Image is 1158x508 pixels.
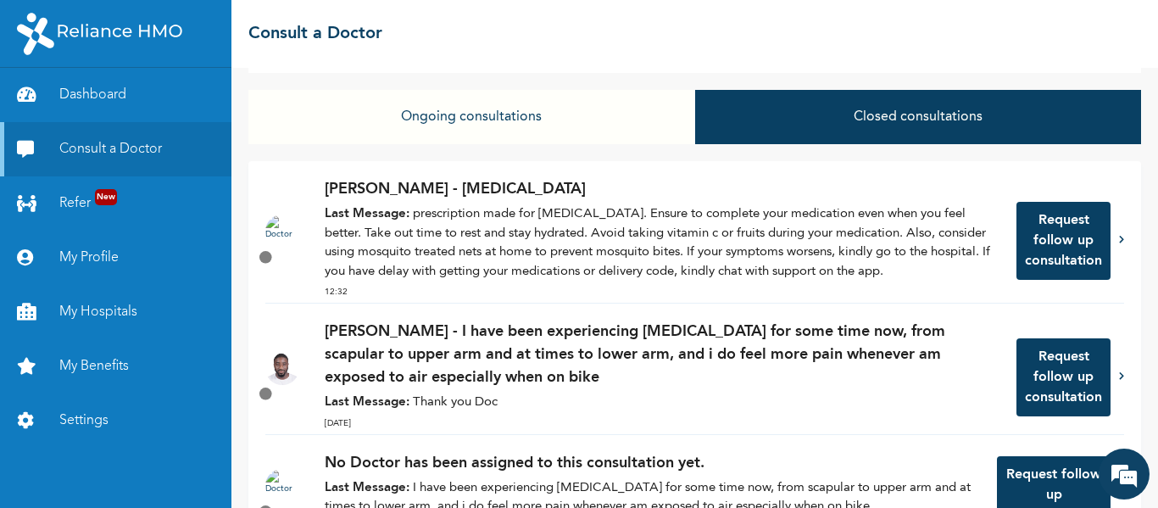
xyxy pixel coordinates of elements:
[95,189,117,205] span: New
[265,215,299,248] img: Doctor
[325,396,409,409] strong: Last Message:
[248,90,694,144] button: Ongoing consultations
[325,417,999,430] p: [DATE]
[38,319,293,349] div: [PERSON_NAME] has ended this chat session 5:03 PM
[265,351,299,385] img: Doctor
[325,394,999,413] p: Thank you Doc
[1016,338,1111,416] button: Request follow up consultation
[278,8,319,49] div: Minimize live chat window
[148,406,202,420] a: click here.
[325,452,980,475] p: No Doctor has been assigned to this consultation yet.
[38,366,293,466] div: Your chat session has ended. If you wish to continue the conversation from where you left,
[248,21,382,47] h2: Consult a Doctor
[19,93,44,119] div: Navigation go back
[325,321,999,389] p: [PERSON_NAME] - I have been experiencing [MEDICAL_DATA] for some time now, from scapular to upper...
[325,178,999,201] p: [PERSON_NAME] - [MEDICAL_DATA]
[325,482,409,494] strong: Last Message:
[265,469,299,503] img: Doctor
[105,446,226,460] a: Email this transcript
[114,95,310,117] div: Gladys
[325,286,999,299] p: 12:32
[34,276,55,295] em: Blush
[17,13,182,55] img: RelianceHMO's Logo
[1016,202,1111,280] button: Request follow up consultation
[695,90,1141,144] button: Closed consultations
[325,205,999,282] p: prescription made for [MEDICAL_DATA]. Ensure to complete your medication even when you feel bette...
[325,208,409,221] strong: Last Message:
